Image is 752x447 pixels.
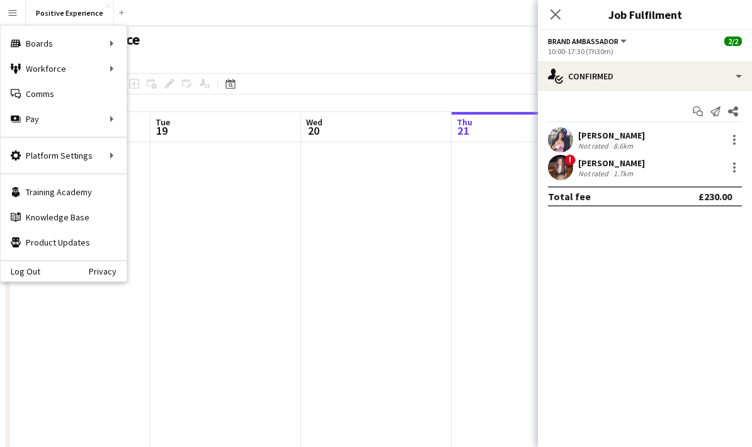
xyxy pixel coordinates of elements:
[1,56,127,81] div: Workforce
[548,47,742,56] div: 10:00-17:30 (7h30m)
[611,169,635,178] div: 1.7km
[1,179,127,205] a: Training Academy
[1,205,127,230] a: Knowledge Base
[611,141,635,150] div: 8.6km
[578,169,611,178] div: Not rated
[1,31,127,56] div: Boards
[578,157,645,169] div: [PERSON_NAME]
[548,190,591,203] div: Total fee
[457,116,472,128] span: Thu
[538,61,752,91] div: Confirmed
[548,37,629,46] button: Brand Ambassador
[455,123,472,138] span: 21
[304,123,322,138] span: 20
[724,37,742,46] span: 2/2
[548,37,618,46] span: Brand Ambassador
[564,154,576,166] span: !
[154,123,170,138] span: 19
[1,143,127,168] div: Platform Settings
[89,266,127,276] a: Privacy
[698,190,732,203] div: £230.00
[1,81,127,106] a: Comms
[578,130,645,141] div: [PERSON_NAME]
[578,141,611,150] div: Not rated
[306,116,322,128] span: Wed
[538,6,752,23] h3: Job Fulfilment
[1,106,127,132] div: Pay
[156,116,170,128] span: Tue
[26,1,114,25] button: Positive Experience
[1,266,40,276] a: Log Out
[1,230,127,255] a: Product Updates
